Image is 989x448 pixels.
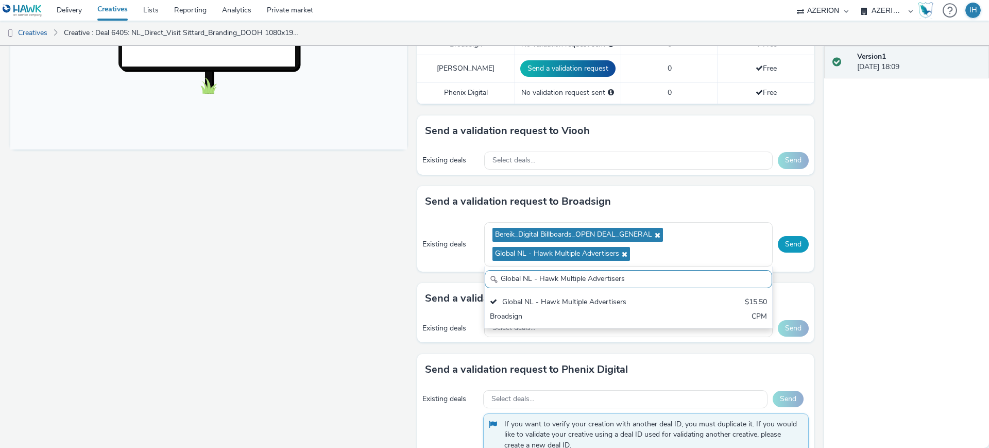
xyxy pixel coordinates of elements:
[5,28,15,39] img: dooh
[857,52,981,73] div: [DATE] 18:09
[969,3,977,18] div: IH
[422,394,478,404] div: Existing deals
[756,88,777,97] span: Free
[857,52,886,61] strong: Version 1
[773,391,804,407] button: Send
[492,156,535,165] span: Select deals...
[918,2,937,19] a: Hawk Academy
[490,297,673,309] div: Global NL - Hawk Multiple Advertisers
[422,239,479,250] div: Existing deals
[3,4,42,17] img: undefined Logo
[495,230,652,239] span: Bereik_Digital Billboards_OPEN DEAL_GENERAL
[490,311,673,323] div: Broadsign
[59,21,306,45] a: Creative : Deal 6405: NL_Direct_Visit Sittard_Branding_DOOH 1080x1920.jpg
[918,2,933,19] img: Hawk Academy
[756,63,777,73] span: Free
[778,320,809,337] button: Send
[520,60,616,77] button: Send a validation request
[425,123,590,139] h3: Send a validation request to Viooh
[756,39,777,49] span: Free
[668,63,672,73] span: 0
[422,323,479,334] div: Existing deals
[485,270,772,288] input: Search......
[752,311,767,323] div: CPM
[417,82,515,104] td: Phenix Digital
[417,55,515,82] td: [PERSON_NAME]
[425,291,624,306] h3: Send a validation request to MyAdbooker
[608,88,614,98] div: Please select a deal below and click on Send to send a validation request to Phenix Digital.
[422,155,479,165] div: Existing deals
[425,194,611,209] h3: Send a validation request to Broadsign
[745,297,767,309] div: $15.50
[491,395,534,404] span: Select deals...
[778,236,809,253] button: Send
[425,362,628,377] h3: Send a validation request to Phenix Digital
[668,88,672,97] span: 0
[150,32,247,205] img: Advertisement preview
[520,88,616,98] div: No validation request sent
[495,250,619,258] span: Global NL - Hawk Multiple Advertisers
[668,39,672,49] span: 0
[778,152,809,169] button: Send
